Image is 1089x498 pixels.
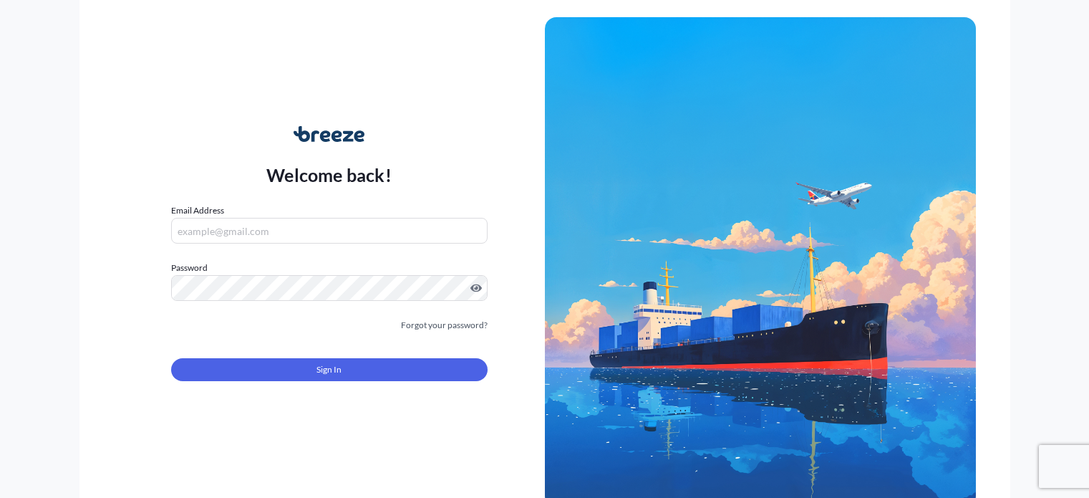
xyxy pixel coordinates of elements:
label: Password [171,261,488,275]
p: Welcome back! [266,163,392,186]
span: Sign In [316,363,342,377]
button: Sign In [171,358,488,381]
button: Show password [470,282,482,294]
label: Email Address [171,203,224,218]
input: example@gmail.com [171,218,488,244]
a: Forgot your password? [401,318,488,332]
